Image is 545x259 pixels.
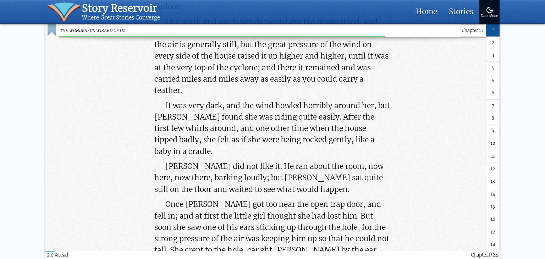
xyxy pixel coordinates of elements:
a: 5 [486,74,500,87]
span: 4 [491,65,494,71]
span: 18 [491,241,495,248]
a: 1 [486,24,500,37]
a: 3 [486,49,500,62]
p: The north and south winds met where the house stood, and made it the exact center of the cyclone.... [154,16,391,97]
span: 13 [491,178,495,185]
a: 9 [486,125,500,138]
a: 13 [486,175,500,188]
a: 18 [486,238,500,251]
img: Turn On Dark Mode [485,6,494,14]
a: 12 [486,163,500,176]
span: 9 [491,128,494,134]
span: 17 [491,229,495,236]
span: 1 [492,27,494,33]
a: 17 [486,226,500,239]
span: THE WONDERFUL WIZARD OF OZ [60,27,457,34]
a: 7 [486,100,500,112]
a: 4 [486,62,500,75]
span: 15 [491,203,495,210]
span: 2 [492,39,494,46]
span: 11 [491,153,495,160]
span: 1 [488,252,490,258]
span: 12 [491,166,495,172]
img: icon of book with waver spilling out. [48,2,81,21]
span: 7 [492,103,494,109]
div: Dark Mode [481,14,498,18]
a: 10 [486,137,500,150]
div: read [47,252,68,259]
span: 14 [491,191,495,198]
span: 10 [491,140,495,147]
a: 16 [486,213,500,226]
a: 15 [486,200,500,213]
a: 6 [486,87,500,100]
span: 8 [491,115,494,122]
span: 2.0% [47,252,58,258]
a: 14 [486,188,500,201]
p: [PERSON_NAME] did not like it. He ran about the room, now here, now there, barking loudly; but [P... [154,161,391,195]
div: Chapter /24 [471,252,498,259]
a: 2 [486,37,500,49]
span: 16 [491,216,495,223]
span: 5 [492,77,494,84]
div: Story Reservoir [82,2,160,15]
span: 3 [492,52,494,59]
a: 8 [486,112,500,125]
span: 6 [491,90,494,97]
a: 11 [486,150,500,163]
span: Chapter 1 › [460,24,485,37]
div: Where Great Stories Converge [82,15,160,21]
p: It was very dark, and the wind howled horribly around her, but [PERSON_NAME] found she was riding... [154,100,391,157]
